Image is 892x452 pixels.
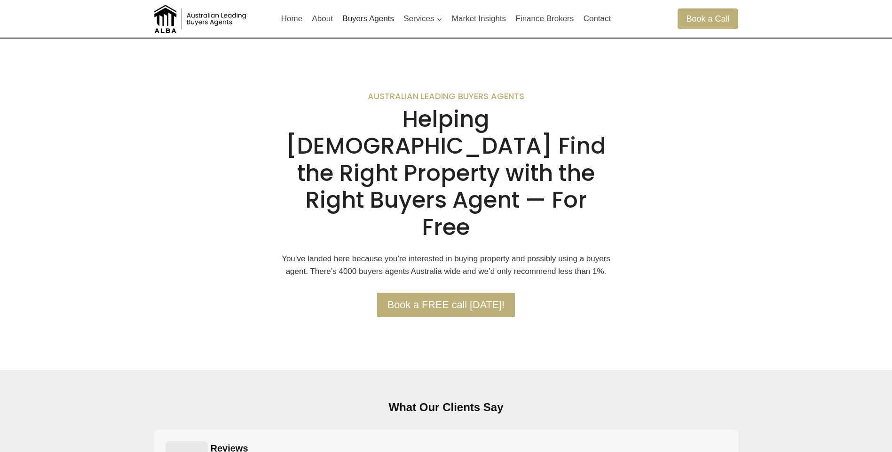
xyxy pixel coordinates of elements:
[338,8,399,30] a: Buyers Agents
[276,8,616,30] nav: Primary Navigation
[511,8,578,30] a: Finance Brokers
[447,8,511,30] a: Market Insights
[578,8,616,30] a: Contact
[154,5,248,33] img: Australian Leading Buyers Agents
[276,8,308,30] a: Home
[377,293,514,317] a: Book a FREE call [DATE]!
[403,12,442,25] span: Services
[678,8,738,29] a: Book a Call
[280,252,612,278] p: You’ve landed here because you’re interested in buying property and possibly using a buyers agent...
[307,8,338,30] a: About
[387,297,505,313] span: Book a FREE call [DATE]!
[154,400,738,415] div: What Our Clients Say
[280,91,612,101] h6: Australian Leading Buyers Agents
[280,106,612,241] h1: Helping [DEMOGRAPHIC_DATA] Find the Right Property with the Right Buyers Agent — For Free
